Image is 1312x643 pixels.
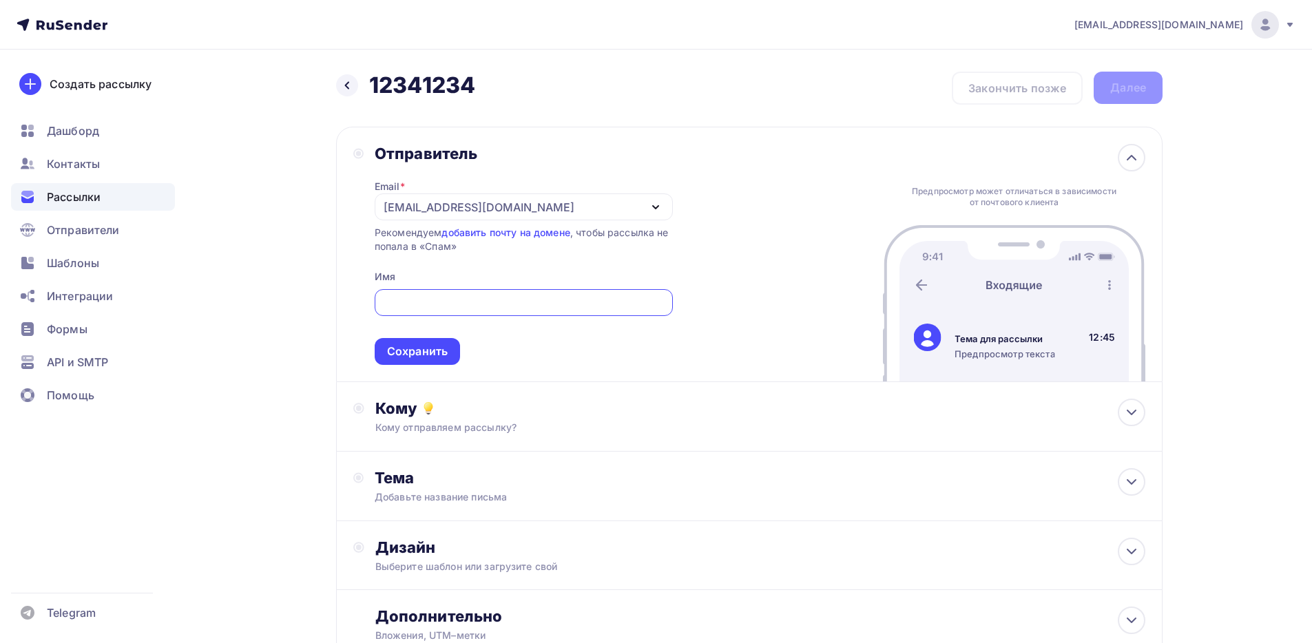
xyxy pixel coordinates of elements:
[47,387,94,403] span: Помощь
[441,226,570,238] a: добавить почту на домене
[47,222,120,238] span: Отправители
[375,270,395,284] div: Имя
[375,538,1145,557] div: Дизайн
[375,468,647,487] div: Тема
[11,150,175,178] a: Контакты
[955,348,1055,360] div: Предпросмотр текста
[47,189,101,205] span: Рассылки
[11,315,175,343] a: Формы
[375,607,1145,626] div: Дополнительно
[47,156,100,172] span: Контакты
[47,255,99,271] span: Шаблоны
[1074,11,1295,39] a: [EMAIL_ADDRESS][DOMAIN_NAME]
[50,76,152,92] div: Создать рассылку
[908,186,1121,208] div: Предпросмотр может отличаться в зависимости от почтового клиента
[11,183,175,211] a: Рассылки
[375,193,673,220] button: [EMAIL_ADDRESS][DOMAIN_NAME]
[11,249,175,277] a: Шаблоны
[384,199,574,215] div: [EMAIL_ADDRESS][DOMAIN_NAME]
[1089,330,1115,344] div: 12:45
[375,399,1145,418] div: Кому
[369,72,475,99] h2: 12341234
[11,117,175,145] a: Дашборд
[387,344,448,359] div: Сохранить
[375,560,1069,573] div: Выберите шаблон или загрузите свой
[375,629,1069,642] div: Вложения, UTM–метки
[375,490,620,504] div: Добавьте название письма
[375,421,1069,434] div: Кому отправляем рассылку?
[1074,18,1243,32] span: [EMAIL_ADDRESS][DOMAIN_NAME]
[375,226,673,253] div: Рекомендуем , чтобы рассылка не попала в «Спам»
[11,216,175,244] a: Отправители
[375,180,405,193] div: Email
[47,354,108,370] span: API и SMTP
[47,321,87,337] span: Формы
[955,333,1055,345] div: Тема для рассылки
[47,288,113,304] span: Интеграции
[47,604,96,621] span: Telegram
[47,123,99,139] span: Дашборд
[375,144,673,163] div: Отправитель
